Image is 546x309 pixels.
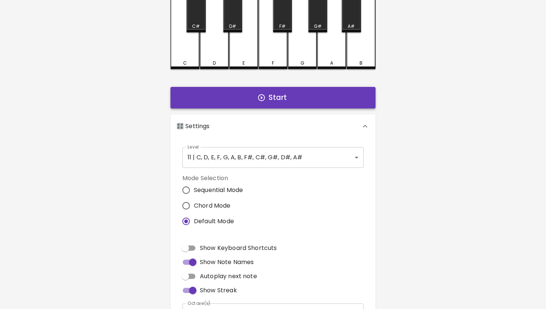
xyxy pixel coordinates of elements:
div: C# [192,23,200,30]
span: Sequential Mode [194,186,243,195]
div: 11 | C, D, E, F, G, A, B, F#, C#, G#, D#, A# [182,147,364,168]
label: Mode Selection [182,174,249,182]
div: D [213,60,216,66]
div: F [272,60,274,66]
div: F# [279,23,286,30]
span: Show Keyboard Shortcuts [200,244,277,253]
label: Level [188,144,199,150]
span: Show Streak [200,286,237,295]
div: B [360,60,363,66]
label: Octave(s) [188,300,211,306]
div: D# [229,23,236,30]
div: G# [314,23,322,30]
span: Show Note Names [200,258,254,267]
div: 🎛️ Settings [170,114,376,138]
p: 🎛️ Settings [176,122,210,131]
span: Chord Mode [194,201,231,210]
span: Default Mode [194,217,234,226]
span: Autoplay next note [200,272,257,281]
div: G [300,60,304,66]
div: C [183,60,187,66]
button: Start [170,87,376,108]
div: A# [348,23,355,30]
div: A [330,60,333,66]
div: E [243,60,245,66]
